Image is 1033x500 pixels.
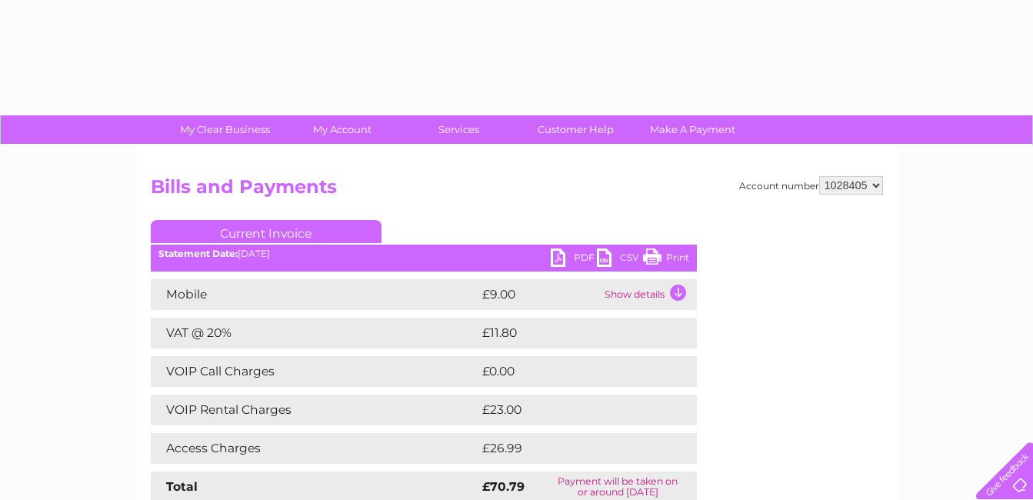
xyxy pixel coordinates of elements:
strong: Total [166,479,198,494]
td: VOIP Rental Charges [151,395,478,425]
td: £11.80 [478,318,663,348]
a: My Clear Business [162,115,288,144]
td: Mobile [151,279,478,310]
div: [DATE] [151,248,697,259]
a: Current Invoice [151,220,382,243]
td: Show details [601,279,697,310]
td: £0.00 [478,356,661,387]
a: Services [395,115,522,144]
td: £9.00 [478,279,601,310]
a: Print [643,248,689,271]
td: VAT @ 20% [151,318,478,348]
h2: Bills and Payments [151,176,883,205]
a: Customer Help [512,115,639,144]
td: £26.99 [478,433,667,464]
b: Statement Date: [158,248,238,259]
a: My Account [278,115,405,144]
div: Account number [739,176,883,195]
strong: £70.79 [482,479,525,494]
a: Make A Payment [629,115,756,144]
td: VOIP Call Charges [151,356,478,387]
td: £23.00 [478,395,666,425]
a: PDF [551,248,597,271]
td: Access Charges [151,433,478,464]
a: CSV [597,248,643,271]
